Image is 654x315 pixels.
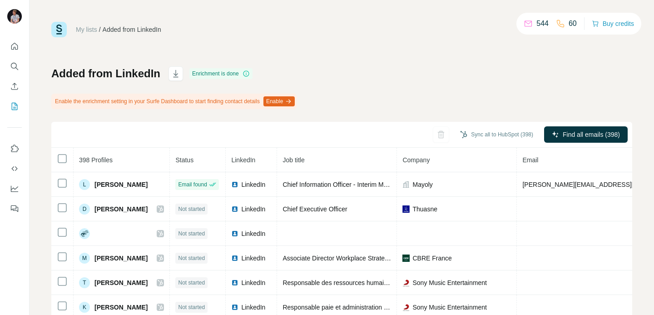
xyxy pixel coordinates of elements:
[231,156,255,164] span: LinkedIn
[7,160,22,177] button: Use Surfe API
[231,255,238,262] img: LinkedIn logo
[178,230,205,238] span: Not started
[263,96,295,106] button: Enable
[402,205,410,213] img: company-logo
[175,156,193,164] span: Status
[178,279,205,287] span: Not started
[51,22,67,37] img: Surfe Logo
[536,18,549,29] p: 544
[241,303,265,312] span: LinkedIn
[522,156,538,164] span: Email
[231,205,238,213] img: LinkedIn logo
[94,303,148,312] span: [PERSON_NAME]
[402,304,410,311] img: company-logo
[178,303,205,311] span: Not started
[241,205,265,214] span: LinkedIn
[7,140,22,157] button: Use Surfe on LinkedIn
[412,205,437,214] span: Thuasne
[412,278,486,287] span: Sony Music Entertainment
[76,26,97,33] a: My lists
[94,278,148,287] span: [PERSON_NAME]
[51,66,160,81] h1: Added from LinkedIn
[412,254,451,263] span: CBRE France
[79,277,90,288] div: T
[231,279,238,286] img: LinkedIn logo
[94,205,148,214] span: [PERSON_NAME]
[231,304,238,311] img: LinkedIn logo
[241,180,265,189] span: LinkedIn
[7,200,22,217] button: Feedback
[103,25,161,34] div: Added from LinkedIn
[241,254,265,263] span: LinkedIn
[178,180,207,189] span: Email found
[454,128,540,141] button: Sync all to HubSpot (398)
[7,180,22,197] button: Dashboard
[94,180,148,189] span: [PERSON_NAME]
[7,58,22,75] button: Search
[7,78,22,95] button: Enrich CSV
[412,180,432,189] span: Mayoly
[94,254,148,263] span: [PERSON_NAME]
[7,9,22,24] img: Avatar
[282,279,394,286] span: Responsable des ressources humaines
[79,204,90,215] div: D
[282,156,304,164] span: Job title
[178,254,205,262] span: Not started
[99,25,101,34] li: /
[544,126,628,143] button: Find all emails (398)
[79,253,90,264] div: M
[7,98,22,115] button: My lists
[231,181,238,188] img: LinkedIn logo
[412,303,486,312] span: Sony Music Entertainment
[178,205,205,213] span: Not started
[402,255,410,262] img: company-logo
[79,156,113,164] span: 398 Profiles
[7,38,22,55] button: Quick start
[282,304,421,311] span: Responsable paie et administration du personnel
[402,279,410,286] img: company-logo
[79,302,90,313] div: K
[282,205,347,213] span: Chief Executive Officer
[282,181,403,188] span: Chief Information Officer - Interim Manager
[189,68,253,79] div: Enrichment is done
[51,94,297,109] div: Enable the enrichment setting in your Surfe Dashboard to start finding contact details
[241,229,265,238] span: LinkedIn
[231,230,238,237] img: LinkedIn logo
[402,156,430,164] span: Company
[592,17,634,30] button: Buy credits
[569,18,577,29] p: 60
[79,179,90,190] div: L
[282,255,517,262] span: Associate Director Workplace Strategy & Change management. Référente Régions
[563,130,620,139] span: Find all emails (398)
[241,278,265,287] span: LinkedIn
